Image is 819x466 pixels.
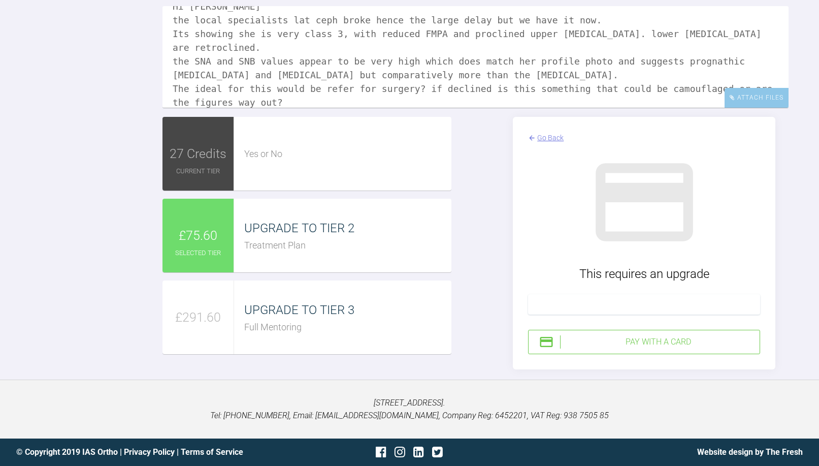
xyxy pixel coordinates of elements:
[539,334,554,350] img: stripeIcon.ae7d7783.svg
[244,238,451,253] div: Treatment Plan
[560,335,756,349] div: Pay with a Card
[244,303,354,317] span: UPGRADE TO TIER 3
[244,320,451,335] div: Full Mentoring
[697,447,803,457] a: Website design by The Fresh
[16,446,278,459] div: © Copyright 2019 IAS Ortho | |
[179,226,217,246] span: £75.60
[528,264,760,284] div: This requires an upgrade
[535,299,754,309] iframe: Secure card payment input frame
[537,132,564,143] div: Go Back
[181,447,243,457] a: Terms of Service
[170,144,226,164] span: 27 Credits
[124,447,175,457] a: Privacy Policy
[175,307,221,328] span: £291.60
[725,88,789,108] div: Attach Files
[244,221,354,235] span: UPGRADE TO TIER 2
[244,147,451,162] div: Yes or No
[16,396,803,422] p: [STREET_ADDRESS]. Tel: [PHONE_NUMBER], Email: [EMAIL_ADDRESS][DOMAIN_NAME], Company Reg: 6452201,...
[586,144,703,261] img: stripeGray.902526a8.svg
[162,6,789,108] textarea: Hi [PERSON_NAME] the local specialists lat ceph broke hence the large delay but we have it now. I...
[528,132,536,143] img: arrowBack.f0745bb9.svg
